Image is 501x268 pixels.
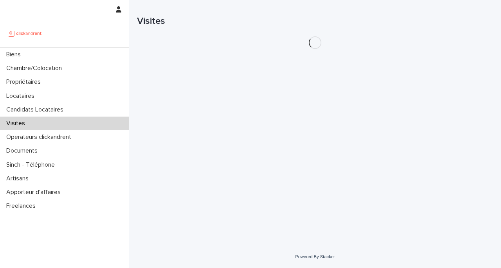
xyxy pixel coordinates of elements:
p: Locataires [3,92,41,100]
p: Visites [3,120,31,127]
p: Chambre/Colocation [3,65,68,72]
p: Freelances [3,202,42,210]
h1: Visites [137,16,493,27]
p: Candidats Locataires [3,106,70,113]
p: Operateurs clickandrent [3,133,77,141]
p: Documents [3,147,44,155]
p: Apporteur d'affaires [3,189,67,196]
p: Sinch - Téléphone [3,161,61,169]
a: Powered By Stacker [295,254,335,259]
img: UCB0brd3T0yccxBKYDjQ [6,25,44,41]
p: Artisans [3,175,35,182]
p: Propriétaires [3,78,47,86]
p: Biens [3,51,27,58]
